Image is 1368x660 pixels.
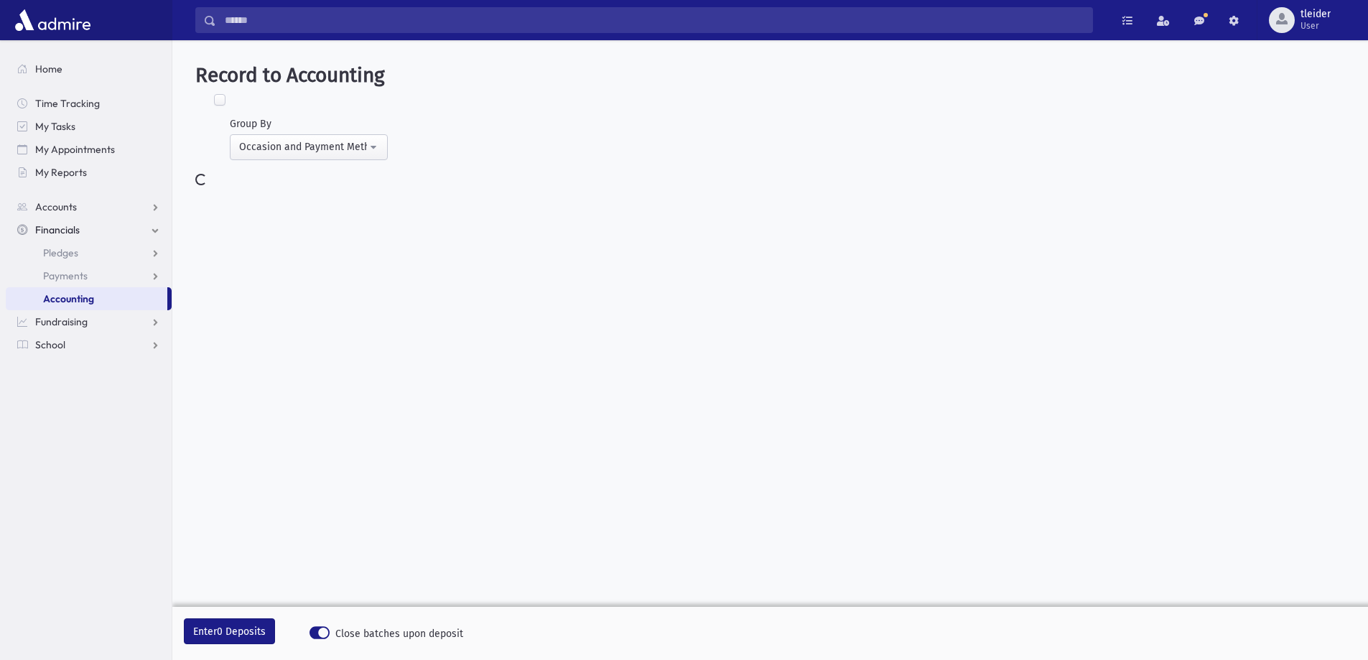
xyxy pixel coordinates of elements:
a: Home [6,57,172,80]
img: AdmirePro [11,6,94,34]
a: School [6,333,172,356]
span: 0 Deposits [217,626,266,638]
a: My Tasks [6,115,172,138]
span: School [35,338,65,351]
a: My Reports [6,161,172,184]
a: Accounting [6,287,167,310]
span: Record to Accounting [195,63,385,87]
span: My Appointments [35,143,115,156]
button: Occasion and Payment Method [230,134,388,160]
span: Accounts [35,200,77,213]
span: My Tasks [35,120,75,133]
span: Time Tracking [35,97,100,110]
span: Payments [43,269,88,282]
a: Payments [6,264,172,287]
a: Accounts [6,195,172,218]
span: Pledges [43,246,78,259]
span: My Reports [35,166,87,179]
a: My Appointments [6,138,172,161]
div: Occasion and Payment Method [239,139,367,154]
a: Fundraising [6,310,172,333]
span: Fundraising [35,315,88,328]
span: Home [35,62,62,75]
span: Close batches upon deposit [335,626,463,641]
span: Accounting [43,292,94,305]
span: User [1300,20,1331,32]
a: Financials [6,218,172,241]
span: Financials [35,223,80,236]
a: Pledges [6,241,172,264]
input: Search [216,7,1092,33]
div: Group By [230,116,388,131]
button: Enter0 Deposits [184,618,275,644]
span: tleider [1300,9,1331,20]
a: Time Tracking [6,92,172,115]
